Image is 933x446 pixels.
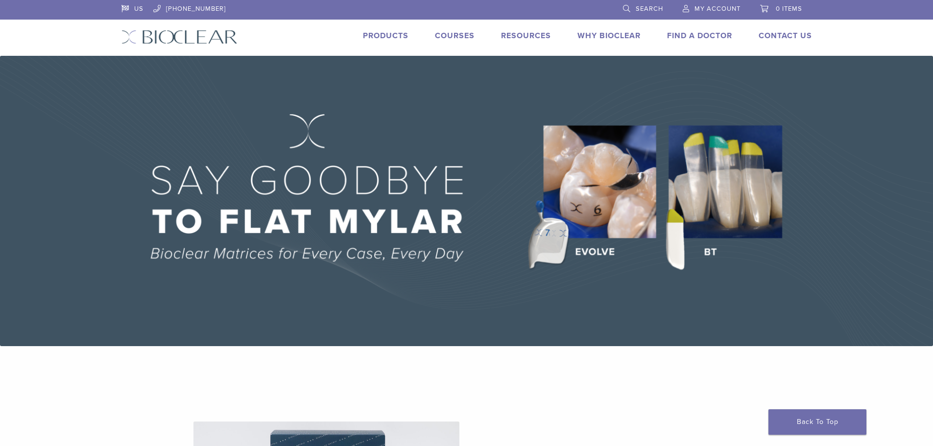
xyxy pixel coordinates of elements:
[577,31,641,41] a: Why Bioclear
[667,31,732,41] a: Find A Doctor
[694,5,741,13] span: My Account
[759,31,812,41] a: Contact Us
[768,409,866,435] a: Back To Top
[636,5,663,13] span: Search
[776,5,802,13] span: 0 items
[363,31,408,41] a: Products
[501,31,551,41] a: Resources
[121,30,238,44] img: Bioclear
[435,31,475,41] a: Courses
